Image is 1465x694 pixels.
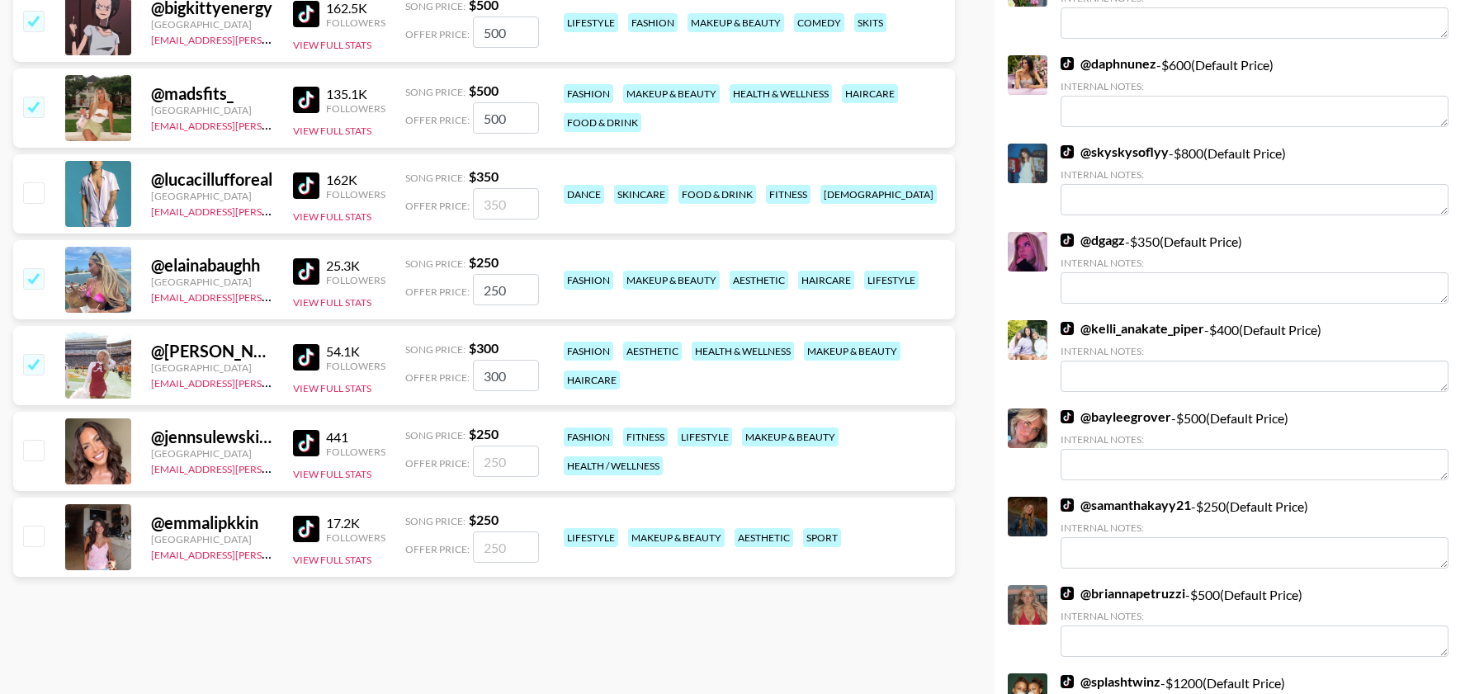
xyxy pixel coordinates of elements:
[151,427,273,447] div: @ jennsulewski21
[151,460,395,475] a: [EMAIL_ADDRESS][PERSON_NAME][DOMAIN_NAME]
[623,84,720,103] div: makeup & beauty
[151,169,273,190] div: @ lucacillufforeal
[473,102,539,134] input: 500
[803,528,841,547] div: sport
[854,13,886,32] div: skits
[1061,408,1448,480] div: - $ 500 (Default Price)
[1061,257,1448,269] div: Internal Notes:
[405,457,470,470] span: Offer Price:
[405,172,465,184] span: Song Price:
[473,274,539,305] input: 250
[326,515,385,531] div: 17.2K
[326,172,385,188] div: 162K
[151,288,395,304] a: [EMAIL_ADDRESS][PERSON_NAME][DOMAIN_NAME]
[1061,585,1448,657] div: - $ 500 (Default Price)
[405,200,470,212] span: Offer Price:
[469,168,499,184] strong: $ 350
[1061,57,1074,70] img: TikTok
[469,83,499,98] strong: $ 500
[151,341,273,361] div: @ [PERSON_NAME].brownnnn
[1061,585,1185,602] a: @briannapetruzzi
[623,271,720,290] div: makeup & beauty
[326,257,385,274] div: 25.3K
[293,258,319,285] img: TikTok
[1061,234,1074,247] img: TikTok
[1061,410,1074,423] img: TikTok
[1061,320,1204,337] a: @kelli_anakate_piper
[293,344,319,371] img: TikTok
[564,113,641,132] div: food & drink
[326,429,385,446] div: 441
[1061,232,1448,304] div: - $ 350 (Default Price)
[293,39,371,51] button: View Full Stats
[473,188,539,220] input: 350
[293,430,319,456] img: TikTok
[1061,55,1156,72] a: @daphnunez
[1061,673,1160,690] a: @splashtwinz
[804,342,900,361] div: makeup & beauty
[1061,322,1074,335] img: TikTok
[326,188,385,201] div: Followers
[623,427,668,446] div: fitness
[628,528,725,547] div: makeup & beauty
[1061,497,1448,569] div: - $ 250 (Default Price)
[1061,522,1448,534] div: Internal Notes:
[151,202,395,218] a: [EMAIL_ADDRESS][PERSON_NAME][DOMAIN_NAME]
[293,296,371,309] button: View Full Stats
[564,456,663,475] div: health / wellness
[1061,587,1074,600] img: TikTok
[742,427,839,446] div: makeup & beauty
[405,343,465,356] span: Song Price:
[628,13,678,32] div: fashion
[151,447,273,460] div: [GEOGRAPHIC_DATA]
[293,554,371,566] button: View Full Stats
[293,125,371,137] button: View Full Stats
[326,86,385,102] div: 135.1K
[151,116,395,132] a: [EMAIL_ADDRESS][PERSON_NAME][DOMAIN_NAME]
[1061,320,1448,392] div: - $ 400 (Default Price)
[405,28,470,40] span: Offer Price:
[1061,345,1448,357] div: Internal Notes:
[151,190,273,202] div: [GEOGRAPHIC_DATA]
[151,545,395,561] a: [EMAIL_ADDRESS][PERSON_NAME][DOMAIN_NAME]
[293,172,319,199] img: TikTok
[820,185,937,204] div: [DEMOGRAPHIC_DATA]
[293,210,371,223] button: View Full Stats
[564,185,604,204] div: dance
[293,516,319,542] img: TikTok
[1061,232,1125,248] a: @dgagz
[405,286,470,298] span: Offer Price:
[473,446,539,477] input: 250
[293,468,371,480] button: View Full Stats
[1061,675,1074,688] img: TikTok
[326,531,385,544] div: Followers
[564,427,613,446] div: fashion
[326,360,385,372] div: Followers
[151,104,273,116] div: [GEOGRAPHIC_DATA]
[326,102,385,115] div: Followers
[692,342,794,361] div: health & wellness
[326,17,385,29] div: Followers
[405,114,470,126] span: Offer Price:
[405,543,470,555] span: Offer Price:
[293,382,371,394] button: View Full Stats
[1061,168,1448,181] div: Internal Notes:
[151,533,273,545] div: [GEOGRAPHIC_DATA]
[151,18,273,31] div: [GEOGRAPHIC_DATA]
[766,185,810,204] div: fitness
[326,343,385,360] div: 54.1K
[151,374,395,389] a: [EMAIL_ADDRESS][PERSON_NAME][DOMAIN_NAME]
[1061,433,1448,446] div: Internal Notes:
[564,342,613,361] div: fashion
[798,271,854,290] div: haircare
[794,13,844,32] div: comedy
[564,84,613,103] div: fashion
[678,427,732,446] div: lifestyle
[469,340,499,356] strong: $ 300
[469,512,499,527] strong: $ 250
[326,446,385,458] div: Followers
[293,1,319,27] img: TikTok
[678,185,756,204] div: food & drink
[1061,55,1448,127] div: - $ 600 (Default Price)
[688,13,784,32] div: makeup & beauty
